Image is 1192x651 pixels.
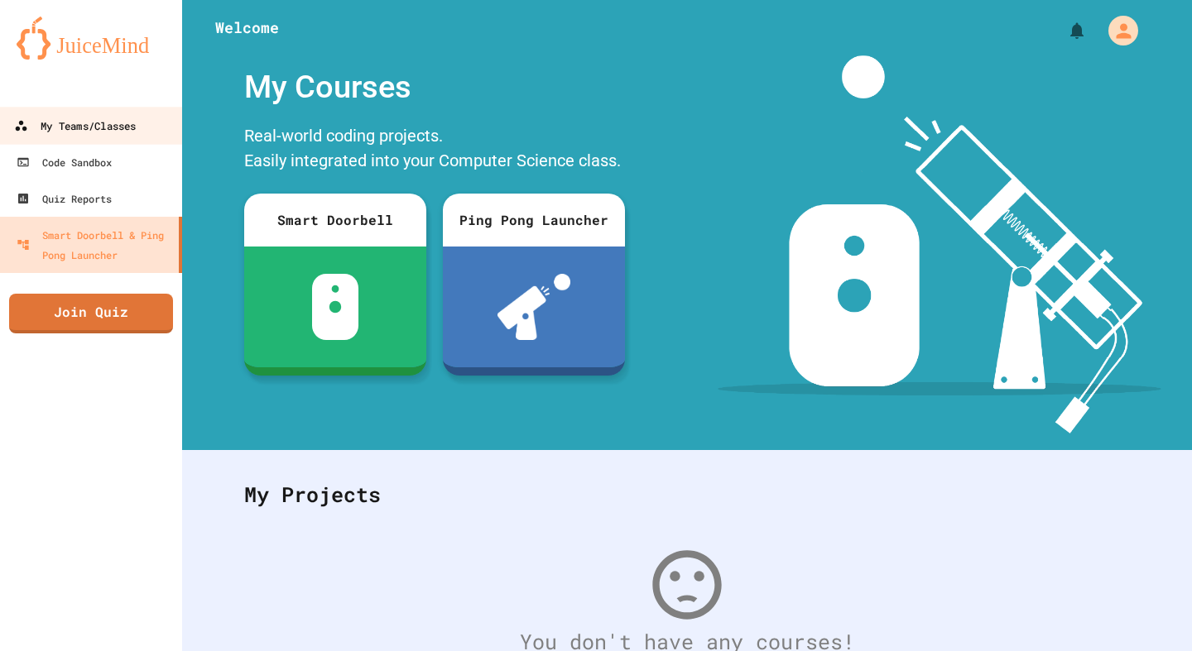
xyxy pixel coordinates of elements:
[312,274,359,340] img: sdb-white.svg
[497,274,571,340] img: ppl-with-ball.png
[228,462,1146,527] div: My Projects
[1091,12,1142,50] div: My Account
[236,119,633,181] div: Real-world coding projects. Easily integrated into your Computer Science class.
[17,17,166,60] img: logo-orange.svg
[17,152,112,172] div: Code Sandbox
[17,189,112,208] div: Quiz Reports
[9,294,173,333] a: Join Quiz
[718,55,1161,433] img: banner-image-my-projects.png
[244,194,426,247] div: Smart Doorbell
[236,55,633,119] div: My Courses
[17,225,172,265] div: Smart Doorbell & Ping Pong Launcher
[14,116,136,136] div: My Teams/Classes
[1036,17,1091,45] div: My Notifications
[443,194,625,247] div: Ping Pong Launcher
